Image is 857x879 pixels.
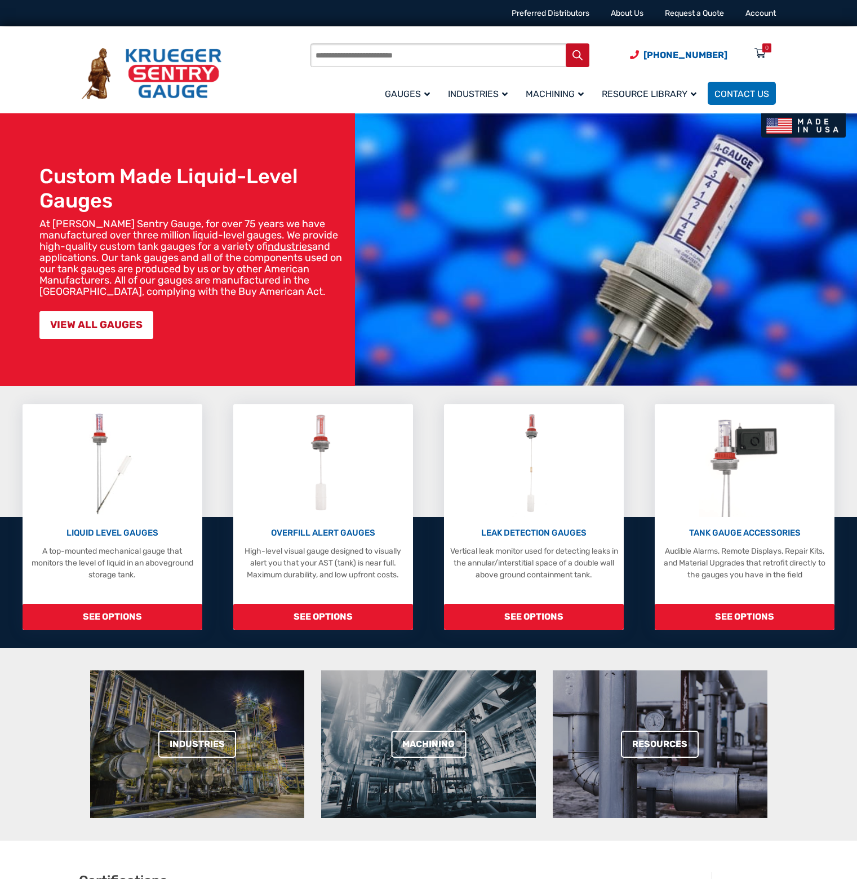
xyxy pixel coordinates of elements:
a: About Us [611,8,643,18]
p: OVERFILL ALERT GAUGES [239,527,407,540]
a: Gauges [378,80,441,107]
div: 0 [765,43,769,52]
a: Resource Library [595,80,708,107]
a: Machining [519,80,595,107]
a: Phone Number (920) 434-8860 [630,48,727,62]
p: High-level visual gauge designed to visually alert you that your AST (tank) is near full. Maximum... [239,545,407,581]
a: Liquid Level Gauges LIQUID LEVEL GAUGES A top-mounted mechanical gauge that monitors the level of... [23,404,202,630]
a: Tank Gauge Accessories TANK GAUGE ACCESSORIES Audible Alarms, Remote Displays, Repair Kits, and M... [655,404,834,630]
h1: Custom Made Liquid-Level Gauges [39,164,349,213]
span: [PHONE_NUMBER] [643,50,727,60]
img: Liquid Level Gauges [82,410,142,517]
p: At [PERSON_NAME] Sentry Gauge, for over 75 years we have manufactured over three million liquid-l... [39,218,349,297]
a: Resources [621,731,699,758]
p: LIQUID LEVEL GAUGES [28,527,197,540]
span: Industries [448,89,508,99]
a: Industries [158,731,236,758]
img: Krueger Sentry Gauge [82,48,221,100]
span: Gauges [385,89,430,99]
span: SEE OPTIONS [233,604,413,630]
a: Contact Us [708,82,776,105]
a: Request a Quote [665,8,724,18]
a: Industries [441,80,519,107]
p: Vertical leak monitor used for detecting leaks in the annular/interstitial space of a double wall... [450,545,618,581]
a: Preferred Distributors [512,8,589,18]
img: Overfill Alert Gauges [298,410,348,517]
img: Made In USA [761,113,846,138]
p: LEAK DETECTION GAUGES [450,527,618,540]
img: bg_hero_bannerksentry [355,113,857,386]
span: Contact Us [714,89,769,99]
span: Resource Library [602,89,696,99]
span: SEE OPTIONS [655,604,834,630]
span: SEE OPTIONS [444,604,624,630]
span: SEE OPTIONS [23,604,202,630]
a: Machining [391,731,466,758]
a: Overfill Alert Gauges OVERFILL ALERT GAUGES High-level visual gauge designed to visually alert yo... [233,404,413,630]
a: Leak Detection Gauges LEAK DETECTION GAUGES Vertical leak monitor used for detecting leaks in the... [444,404,624,630]
p: A top-mounted mechanical gauge that monitors the level of liquid in an aboveground storage tank. [28,545,197,581]
p: Audible Alarms, Remote Displays, Repair Kits, and Material Upgrades that retrofit directly to the... [660,545,829,581]
span: Machining [526,89,584,99]
p: TANK GAUGE ACCESSORIES [660,527,829,540]
img: Leak Detection Gauges [512,410,556,517]
a: VIEW ALL GAUGES [39,311,153,339]
img: Tank Gauge Accessories [699,410,790,517]
a: Account [745,8,776,18]
a: industries [268,240,312,253]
